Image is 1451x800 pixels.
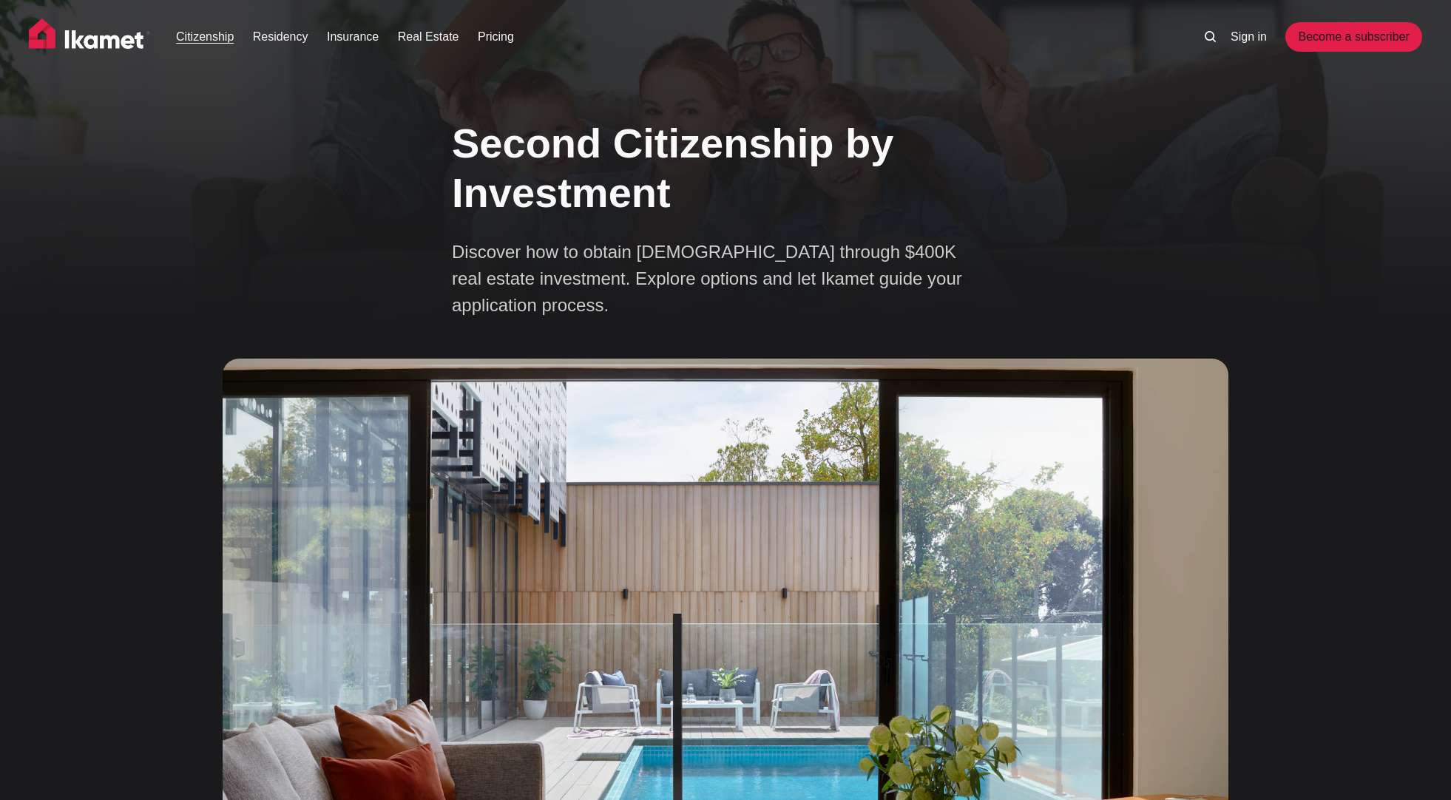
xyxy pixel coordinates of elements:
a: Citizenship [176,28,234,46]
a: Insurance [327,28,379,46]
a: Residency [253,28,308,46]
img: Ikamet home [29,18,150,55]
a: Become a subscriber [1285,22,1421,52]
p: Discover how to obtain [DEMOGRAPHIC_DATA] through $400K real estate investment. Explore options a... [452,239,970,319]
a: Real Estate [398,28,459,46]
h1: Second Citizenship by Investment [452,118,999,217]
a: Sign in [1231,28,1267,46]
a: Pricing [478,28,514,46]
